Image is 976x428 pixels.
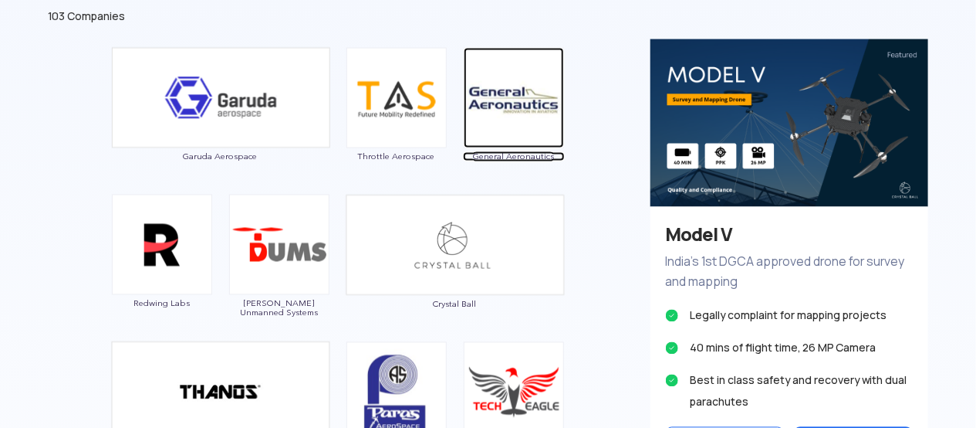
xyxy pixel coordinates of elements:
[111,237,213,308] a: Redwing Labs
[666,253,913,293] p: India’s 1st DGCA approved drone for survey and mapping
[228,237,330,318] a: [PERSON_NAME] Unmanned Systems
[229,195,329,295] img: ic_daksha.png
[228,299,330,318] span: [PERSON_NAME] Unmanned Systems
[650,39,928,207] img: bg_eco_crystal.png
[111,47,330,148] img: ic_garuda_eco.png
[666,370,913,413] li: Best in class safety and recovery with dual parachutes
[463,90,565,161] a: General Aeronautics
[346,237,565,309] a: Crystal Ball
[666,338,913,359] li: 40 mins of flight time, 26 MP Camera
[464,48,564,148] img: ic_general.png
[346,90,447,161] a: Throttle Aerospace
[346,48,447,148] img: ic_throttle.png
[666,305,913,327] li: Legally complaint for mapping projects
[463,152,565,161] span: General Aeronautics
[346,195,565,296] img: ic_crystalball_double.png
[111,152,330,161] span: Garuda Aerospace
[112,195,212,295] img: ic_redwinglabs.png
[49,8,928,24] div: 103 Companies
[111,299,213,308] span: Redwing Labs
[111,90,330,161] a: Garuda Aerospace
[666,222,913,249] h3: Model V
[346,300,565,309] span: Crystal Ball
[346,152,447,161] span: Throttle Aerospace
